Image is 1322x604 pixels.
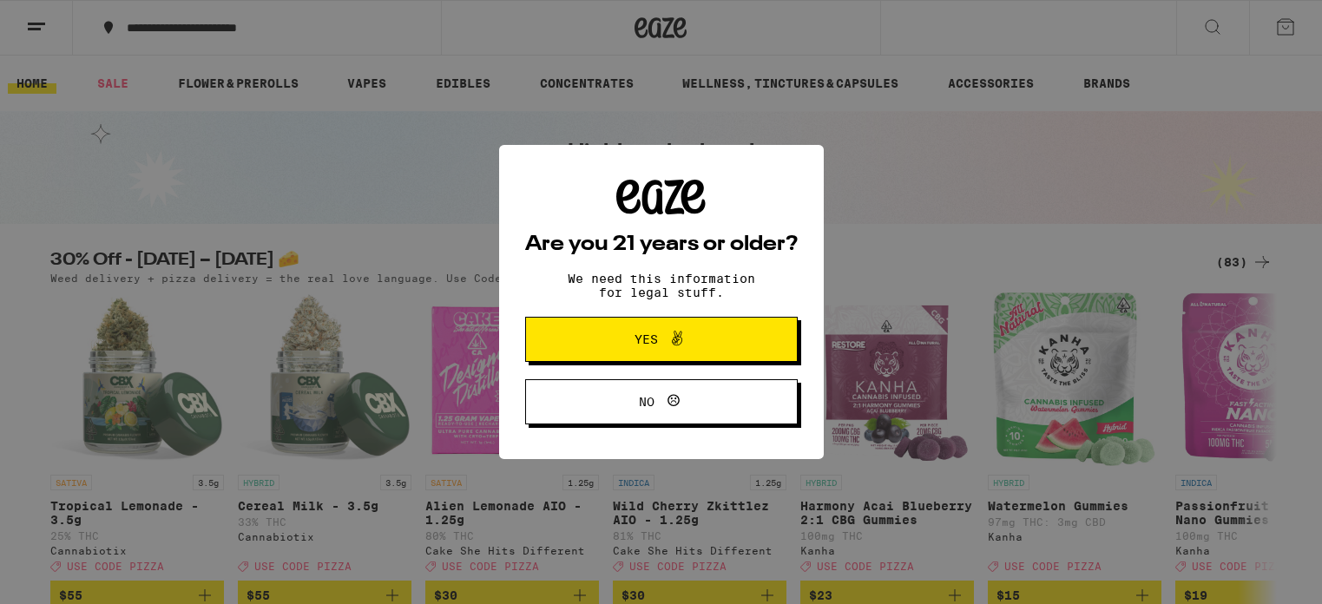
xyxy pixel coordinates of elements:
[635,333,658,345] span: Yes
[639,396,654,408] span: No
[525,234,798,255] h2: Are you 21 years or older?
[525,379,798,424] button: No
[553,272,770,299] p: We need this information for legal stuff.
[525,317,798,362] button: Yes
